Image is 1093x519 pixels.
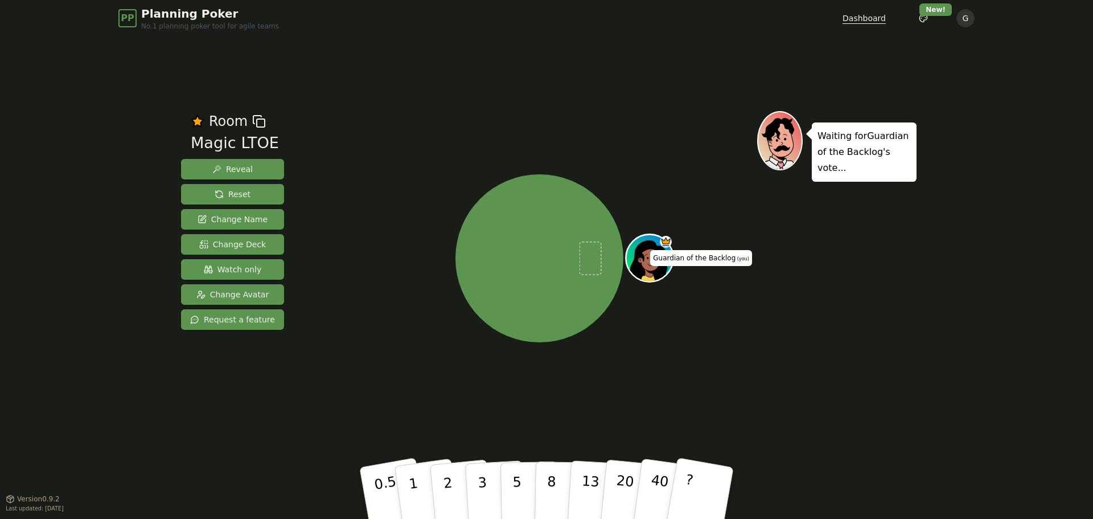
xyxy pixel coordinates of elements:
[181,184,284,205] button: Reset
[199,239,266,250] span: Change Deck
[817,128,911,176] p: Waiting for Guardian of the Backlog 's vote...
[215,189,250,200] span: Reset
[181,259,284,280] button: Watch only
[956,9,975,27] button: G
[17,495,60,504] span: Version 0.9.2
[141,6,279,22] span: Planning Poker
[141,22,279,31] span: No.1 planning poker tool for agile teams
[191,132,279,155] div: Magic LTOE
[209,111,248,132] span: Room
[6,495,60,504] button: Version0.9.2
[181,209,284,230] button: Change Name
[190,314,275,325] span: Request a feature
[919,3,952,16] div: New!
[191,111,204,132] button: Remove as favourite
[198,214,268,225] span: Change Name
[118,6,279,31] a: PPPlanning PokerNo.1 planning poker tool for agile teams
[735,256,749,261] span: (you)
[181,309,284,330] button: Request a feature
[196,289,269,300] span: Change Avatar
[627,236,672,280] button: Click to change your avatar
[650,250,752,266] span: Click to change your name
[181,284,284,305] button: Change Avatar
[181,234,284,255] button: Change Deck
[843,13,886,24] a: Dashboard
[6,505,64,512] span: Last updated: [DATE]
[121,11,134,25] span: PP
[181,159,284,179] button: Reveal
[212,164,253,175] span: Reveal
[660,236,672,248] span: Guardian of the Backlog is the host
[204,264,262,275] span: Watch only
[913,8,934,28] button: New!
